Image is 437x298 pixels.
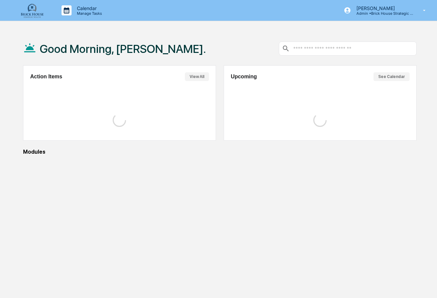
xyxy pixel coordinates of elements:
[40,42,206,56] h1: Good Morning, [PERSON_NAME].
[351,11,413,16] p: Admin • Brick House Strategic Wealth
[185,72,209,81] button: View All
[23,149,416,155] div: Modules
[30,74,62,80] h2: Action Items
[351,5,413,11] p: [PERSON_NAME]
[373,72,410,81] button: See Calendar
[72,11,105,16] p: Manage Tasks
[72,5,105,11] p: Calendar
[16,3,48,18] img: logo
[231,74,257,80] h2: Upcoming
